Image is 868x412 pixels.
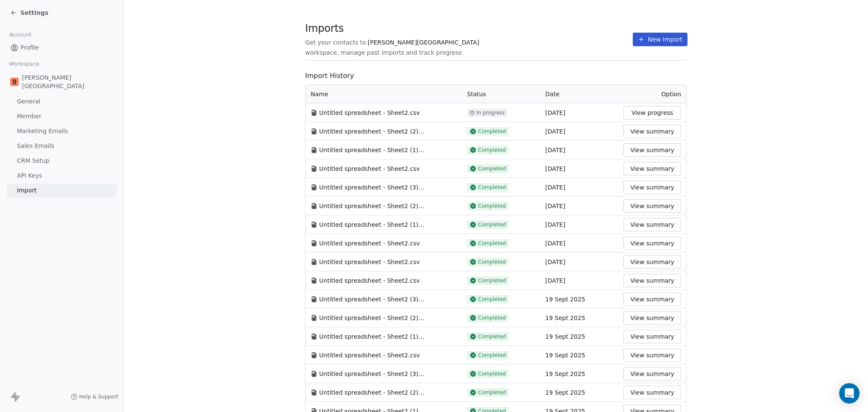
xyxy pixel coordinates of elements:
[22,73,113,90] span: [PERSON_NAME][GEOGRAPHIC_DATA]
[623,199,681,213] button: View summary
[545,183,614,192] div: [DATE]
[311,90,328,98] span: Name
[7,124,117,138] a: Marketing Emails
[623,386,681,399] button: View summary
[71,393,118,400] a: Help & Support
[545,276,614,285] div: [DATE]
[623,106,681,120] button: View progress
[319,388,425,397] span: Untitled spreadsheet - Sheet2 (2).csv
[476,109,505,116] span: In progress
[545,220,614,229] div: [DATE]
[7,154,117,168] a: CRM Setup
[545,258,614,266] div: [DATE]
[545,91,559,97] span: Date
[478,203,506,209] span: Completed
[467,91,486,97] span: Status
[478,128,506,135] span: Completed
[305,48,462,57] span: workspace, manage past imports and track progress
[478,370,506,377] span: Completed
[17,127,68,136] span: Marketing Emails
[623,274,681,287] button: View summary
[17,186,36,195] span: Import
[545,295,614,303] div: 19 Sept 2025
[319,220,425,229] span: Untitled spreadsheet - Sheet2 (1).csv
[478,165,506,172] span: Completed
[305,71,687,81] span: Import History
[623,292,681,306] button: View summary
[319,370,425,378] span: Untitled spreadsheet - Sheet2 (3).csv
[839,383,860,404] div: Open Intercom Messenger
[623,255,681,269] button: View summary
[6,28,35,41] span: Account
[319,183,425,192] span: Untitled spreadsheet - Sheet2 (3).csv
[319,146,425,154] span: Untitled spreadsheet - Sheet2 (1).csv
[545,370,614,378] div: 19 Sept 2025
[623,181,681,194] button: View summary
[623,367,681,381] button: View summary
[478,277,506,284] span: Completed
[545,202,614,210] div: [DATE]
[545,164,614,173] div: [DATE]
[623,348,681,362] button: View summary
[545,146,614,154] div: [DATE]
[6,58,43,70] span: Workspace
[478,315,506,321] span: Completed
[17,97,40,106] span: General
[319,109,420,117] span: Untitled spreadsheet - Sheet2.csv
[319,258,420,266] span: Untitled spreadsheet - Sheet2.csv
[7,169,117,183] a: API Keys
[17,112,42,121] span: Member
[478,147,506,153] span: Completed
[478,240,506,247] span: Completed
[623,143,681,157] button: View summary
[545,332,614,341] div: 19 Sept 2025
[17,156,50,165] span: CRM Setup
[478,333,506,340] span: Completed
[17,171,42,180] span: API Keys
[319,332,425,341] span: Untitled spreadsheet - Sheet2 (1).csv
[7,95,117,109] a: General
[7,184,117,198] a: Import
[20,8,48,17] span: Settings
[17,142,54,150] span: Sales Emails
[623,311,681,325] button: View summary
[319,295,425,303] span: Untitled spreadsheet - Sheet2 (3).csv
[478,296,506,303] span: Completed
[7,41,117,55] a: Profile
[319,351,420,359] span: Untitled spreadsheet - Sheet2.csv
[545,388,614,397] div: 19 Sept 2025
[20,43,39,52] span: Profile
[7,109,117,123] a: Member
[368,38,479,47] span: [PERSON_NAME][GEOGRAPHIC_DATA]
[661,91,681,97] span: Option
[623,125,681,138] button: View summary
[7,139,117,153] a: Sales Emails
[10,8,48,17] a: Settings
[545,239,614,248] div: [DATE]
[319,164,420,173] span: Untitled spreadsheet - Sheet2.csv
[623,237,681,250] button: View summary
[545,109,614,117] div: [DATE]
[319,127,425,136] span: Untitled spreadsheet - Sheet2 (2).csv
[478,184,506,191] span: Completed
[623,218,681,231] button: View summary
[305,38,366,47] span: Get your contacts to
[10,78,19,86] img: Goela%20School%20Logos%20(4).png
[319,239,420,248] span: Untitled spreadsheet - Sheet2.csv
[545,127,614,136] div: [DATE]
[478,259,506,265] span: Completed
[633,33,687,46] button: New Import
[478,221,506,228] span: Completed
[319,202,425,210] span: Untitled spreadsheet - Sheet2 (2).csv
[319,276,420,285] span: Untitled spreadsheet - Sheet2.csv
[305,22,633,35] span: Imports
[623,330,681,343] button: View summary
[319,314,425,322] span: Untitled spreadsheet - Sheet2 (2).csv
[79,393,118,400] span: Help & Support
[545,314,614,322] div: 19 Sept 2025
[478,389,506,396] span: Completed
[545,351,614,359] div: 19 Sept 2025
[478,352,506,359] span: Completed
[623,162,681,175] button: View summary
